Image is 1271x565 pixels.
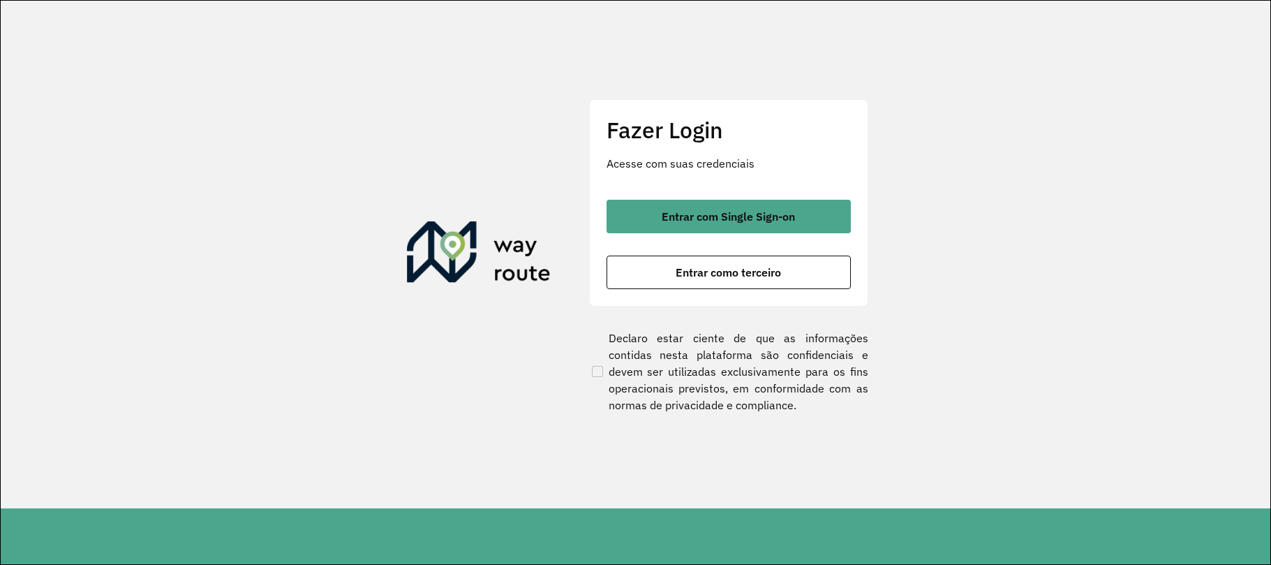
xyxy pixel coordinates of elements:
[607,117,851,143] h2: Fazer Login
[589,330,868,413] label: Declaro estar ciente de que as informações contidas nesta plataforma são confidenciais e devem se...
[607,155,851,172] p: Acesse com suas credenciais
[607,256,851,289] button: button
[407,221,551,288] img: Roteirizador AmbevTech
[662,211,795,222] span: Entrar com Single Sign-on
[607,200,851,233] button: button
[676,267,781,278] span: Entrar como terceiro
